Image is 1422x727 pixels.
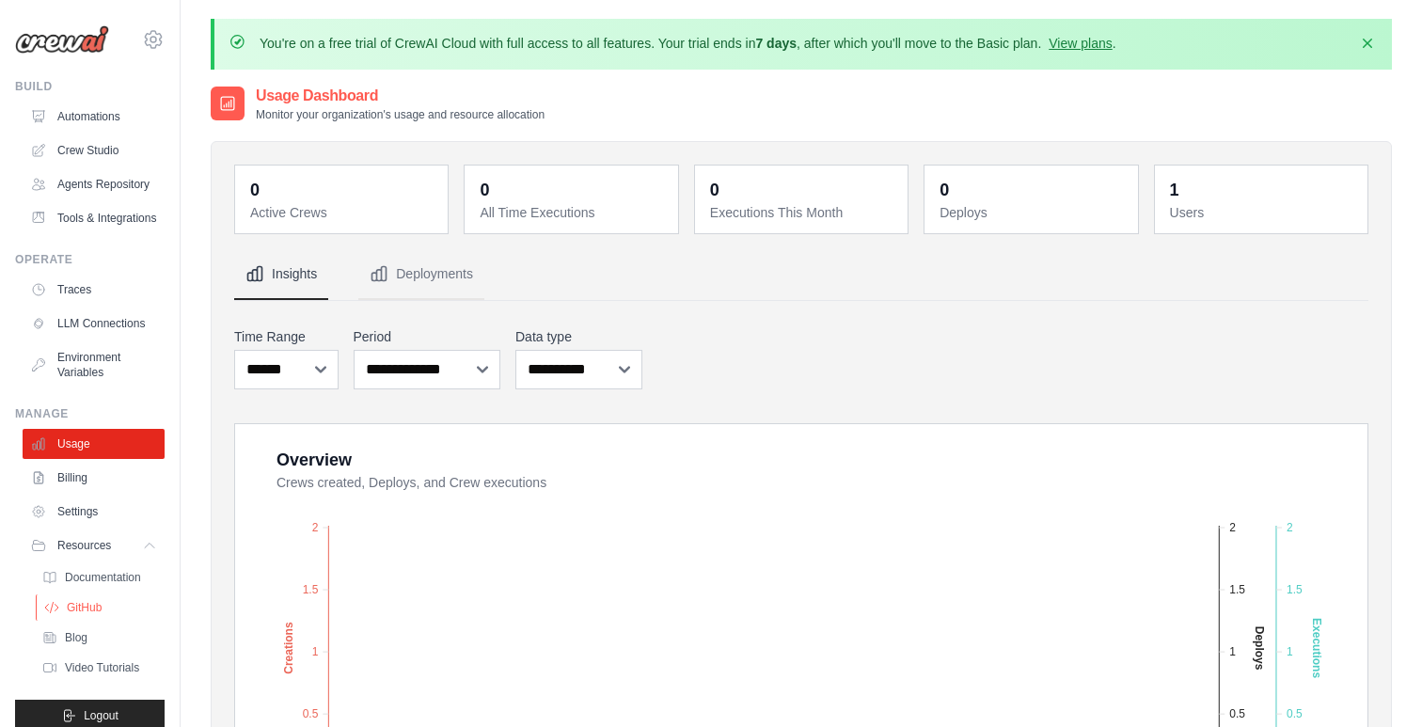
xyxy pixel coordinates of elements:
[15,79,165,94] div: Build
[23,102,165,132] a: Automations
[15,25,109,54] img: Logo
[755,36,797,51] strong: 7 days
[23,275,165,305] a: Traces
[312,645,319,658] tspan: 1
[23,530,165,561] button: Resources
[1287,583,1303,596] tspan: 1.5
[1310,618,1323,678] text: Executions
[57,538,111,553] span: Resources
[36,594,166,621] a: GitHub
[260,34,1116,53] p: You're on a free trial of CrewAI Cloud with full access to all features. Your trial ends in , aft...
[480,203,666,222] dt: All Time Executions
[1287,645,1293,658] tspan: 1
[1287,707,1303,720] tspan: 0.5
[23,169,165,199] a: Agents Repository
[710,203,896,222] dt: Executions This Month
[940,203,1126,222] dt: Deploys
[23,308,165,339] a: LLM Connections
[234,249,328,300] button: Insights
[940,177,949,203] div: 0
[515,327,642,346] label: Data type
[234,327,339,346] label: Time Range
[358,249,484,300] button: Deployments
[303,583,319,596] tspan: 1.5
[23,203,165,233] a: Tools & Integrations
[1287,521,1293,534] tspan: 2
[312,521,319,534] tspan: 2
[84,708,118,723] span: Logout
[710,177,719,203] div: 0
[480,177,489,203] div: 0
[1229,707,1245,720] tspan: 0.5
[276,447,352,473] div: Overview
[15,252,165,267] div: Operate
[15,406,165,421] div: Manage
[1170,203,1356,222] dt: Users
[250,177,260,203] div: 0
[65,570,141,585] span: Documentation
[303,707,319,720] tspan: 0.5
[256,107,545,122] p: Monitor your organization's usage and resource allocation
[34,624,165,651] a: Blog
[1229,645,1236,658] tspan: 1
[1229,521,1236,534] tspan: 2
[1229,583,1245,596] tspan: 1.5
[65,660,139,675] span: Video Tutorials
[1170,177,1179,203] div: 1
[256,85,545,107] h2: Usage Dashboard
[1049,36,1112,51] a: View plans
[234,249,1368,300] nav: Tabs
[65,630,87,645] span: Blog
[34,564,165,591] a: Documentation
[23,429,165,459] a: Usage
[23,463,165,493] a: Billing
[67,600,102,615] span: GitHub
[1253,626,1266,671] text: Deploys
[276,473,1345,492] dt: Crews created, Deploys, and Crew executions
[23,497,165,527] a: Settings
[354,327,501,346] label: Period
[34,655,165,681] a: Video Tutorials
[23,135,165,166] a: Crew Studio
[23,342,165,387] a: Environment Variables
[282,622,295,674] text: Creations
[250,203,436,222] dt: Active Crews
